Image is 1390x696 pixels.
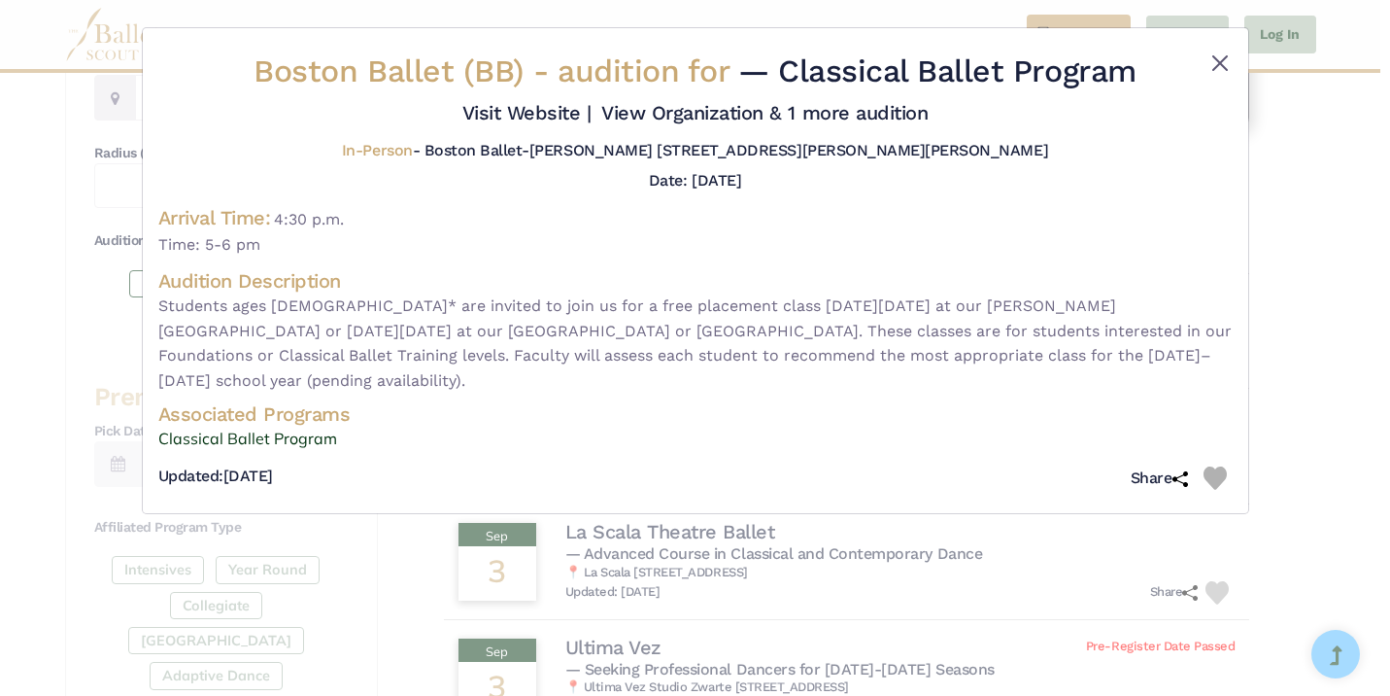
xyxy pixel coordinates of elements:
h5: - Boston Ballet-[PERSON_NAME] [STREET_ADDRESS][PERSON_NAME][PERSON_NAME] [342,141,1048,161]
h4: Associated Programs [158,401,1233,427]
h5: [DATE] [158,467,273,487]
button: Close [1208,52,1232,75]
span: Boston Ballet (BB) - [254,52,738,89]
span: Students ages [DEMOGRAPHIC_DATA]* are invited to join us for a free placement class [DATE][DATE] ... [158,294,1233,393]
h4: Arrival Time: [158,206,271,229]
span: In-Person [342,141,413,159]
span: audition for [558,52,729,89]
span: 4:30 p.m. [274,210,344,228]
a: View Organization & 1 more audition [601,101,928,124]
a: Visit Website | [462,101,592,124]
span: Updated: [158,467,223,485]
h4: Audition Description [158,268,1233,294]
h5: Share [1131,469,1188,489]
h5: Date: [DATE] [649,171,741,190]
span: — Classical Ballet Program [738,52,1136,89]
a: Classical Ballet Program [158,427,1233,452]
span: Time: 5-6 pm [158,232,1233,258]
